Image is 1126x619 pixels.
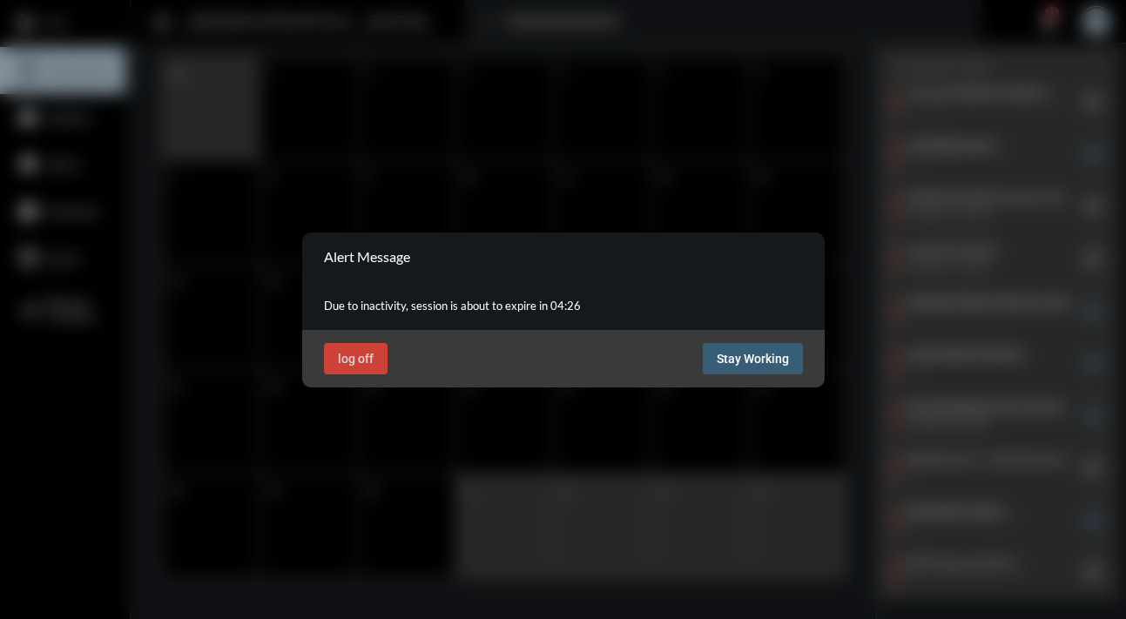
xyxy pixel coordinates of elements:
span: Stay Working [717,352,789,366]
button: log off [324,343,388,374]
p: Due to inactivity, session is about to expire in 04:26 [324,299,803,313]
h2: Alert Message [324,248,410,265]
button: Stay Working [703,343,803,374]
span: log off [338,352,374,366]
